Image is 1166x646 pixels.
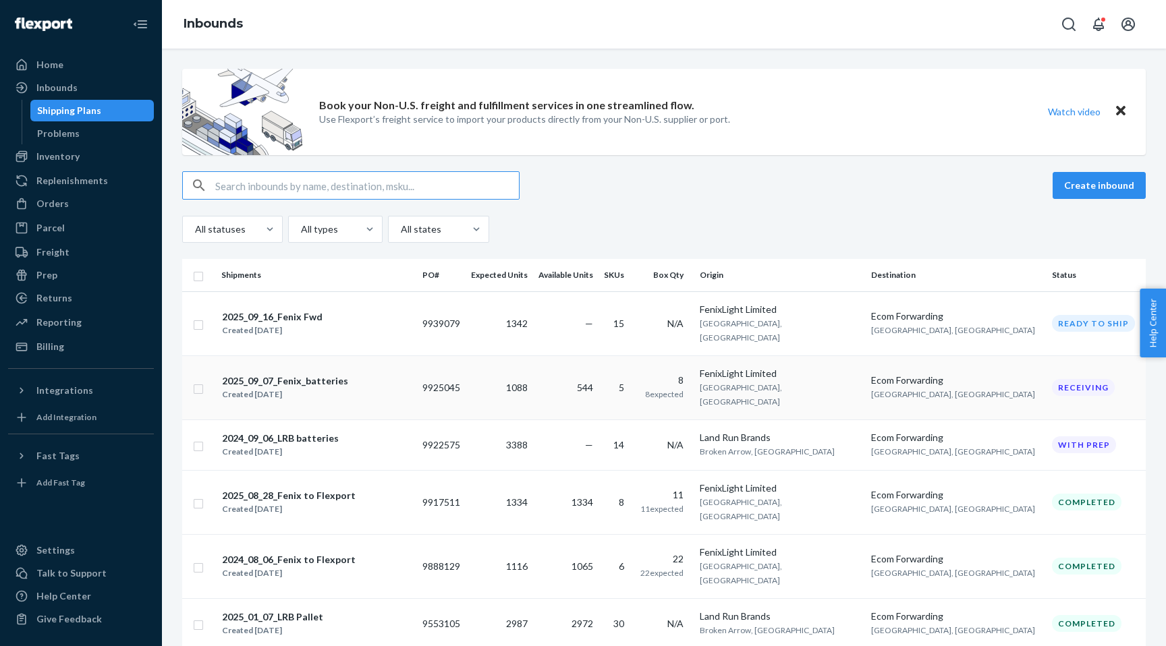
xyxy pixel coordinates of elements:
a: Freight [8,241,154,263]
div: Ecom Forwarding [871,610,1041,623]
div: 2025_08_28_Fenix to Flexport [222,489,356,502]
td: 9888129 [417,534,466,598]
div: Land Run Brands [700,610,860,623]
span: 1065 [572,560,593,572]
span: 15 [613,318,624,329]
span: [GEOGRAPHIC_DATA], [GEOGRAPHIC_DATA] [871,568,1035,578]
button: Help Center [1140,289,1166,357]
button: Fast Tags [8,445,154,467]
div: Ecom Forwarding [871,488,1041,502]
span: 544 [577,382,593,393]
img: Flexport logo [15,18,72,31]
span: 2972 [572,618,593,629]
span: 5 [619,382,624,393]
div: Shipping Plans [37,104,101,117]
a: Returns [8,287,154,309]
span: 30 [613,618,624,629]
span: 6 [619,560,624,572]
button: Open notifications [1085,11,1112,38]
p: Book your Non-U.S. freight and fulfillment services in one streamlined flow. [319,98,694,113]
span: — [585,318,593,329]
span: — [585,439,593,450]
div: Prep [36,268,57,282]
td: 9922575 [417,419,466,470]
div: Land Run Brands [700,431,860,444]
span: 14 [613,439,624,450]
td: 9917511 [417,470,466,534]
a: Inventory [8,146,154,167]
div: Returns [36,291,72,305]
a: Add Integration [8,407,154,428]
span: 11 expected [640,504,684,514]
th: Box Qty [635,259,694,291]
div: Ecom Forwarding [871,374,1041,387]
p: Use Flexport’s freight service to import your products directly from your Non-U.S. supplier or port. [319,113,730,126]
div: Reporting [36,316,82,329]
div: FenixLight Limited [700,481,860,495]
div: Add Integration [36,411,96,423]
div: Receiving [1052,379,1115,396]
button: Close Navigation [127,11,154,38]
span: 1088 [506,382,528,393]
button: Open account menu [1115,11,1142,38]
button: Close [1112,102,1130,121]
a: Settings [8,539,154,561]
div: Created [DATE] [222,624,323,637]
span: Broken Arrow, [GEOGRAPHIC_DATA] [700,625,835,635]
span: 1334 [506,496,528,508]
div: Integrations [36,384,93,397]
div: Settings [36,544,75,557]
div: Talk to Support [36,566,107,580]
span: 8 expected [645,389,684,399]
span: N/A [667,439,684,450]
div: With prep [1052,436,1116,453]
div: 11 [640,488,684,502]
div: Ready to ship [1052,315,1135,332]
div: Add Fast Tag [36,477,85,488]
button: Watch video [1039,102,1109,121]
div: FenixLight Limited [700,367,860,380]
span: 22 expected [640,568,684,578]
div: Parcel [36,221,65,235]
div: Inbounds [36,81,78,94]
div: Inventory [36,150,80,163]
div: Ecom Forwarding [871,431,1041,444]
a: Replenishments [8,170,154,192]
div: FenixLight Limited [700,303,860,316]
th: Available Units [533,259,599,291]
td: 9925045 [417,355,466,419]
span: [GEOGRAPHIC_DATA], [GEOGRAPHIC_DATA] [871,325,1035,335]
span: [GEOGRAPHIC_DATA], [GEOGRAPHIC_DATA] [700,561,782,585]
div: Completed [1052,558,1121,575]
div: Home [36,58,63,71]
div: Ecom Forwarding [871,552,1041,566]
span: [GEOGRAPHIC_DATA], [GEOGRAPHIC_DATA] [871,504,1035,514]
th: Origin [694,259,866,291]
div: Created [DATE] [222,566,356,580]
div: Replenishments [36,174,108,187]
input: All statuses [194,223,195,236]
a: Home [8,54,154,76]
th: Status [1047,259,1146,291]
a: Problems [30,123,155,144]
span: 1334 [572,496,593,508]
div: 2025_09_07_Fenix_batteries [222,374,348,388]
div: 2024_09_06_LRB batteries [222,432,339,445]
div: Ecom Forwarding [871,310,1041,323]
div: 2024_08_06_Fenix to Flexport [222,553,356,566]
td: 9939079 [417,291,466,355]
div: Created [DATE] [222,324,323,337]
ol: breadcrumbs [173,5,254,44]
span: [GEOGRAPHIC_DATA], [GEOGRAPHIC_DATA] [700,318,782,343]
button: Create inbound [1053,172,1146,199]
span: 2987 [506,618,528,629]
div: 2025_01_07_LRB Pallet [222,610,323,624]
span: [GEOGRAPHIC_DATA], [GEOGRAPHIC_DATA] [871,389,1035,399]
span: [GEOGRAPHIC_DATA], [GEOGRAPHIC_DATA] [871,446,1035,457]
a: Reporting [8,312,154,333]
button: Integrations [8,380,154,401]
span: [GEOGRAPHIC_DATA], [GEOGRAPHIC_DATA] [700,382,782,407]
div: Completed [1052,494,1121,510]
div: Created [DATE] [222,502,356,516]
button: Open Search Box [1055,11,1082,38]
